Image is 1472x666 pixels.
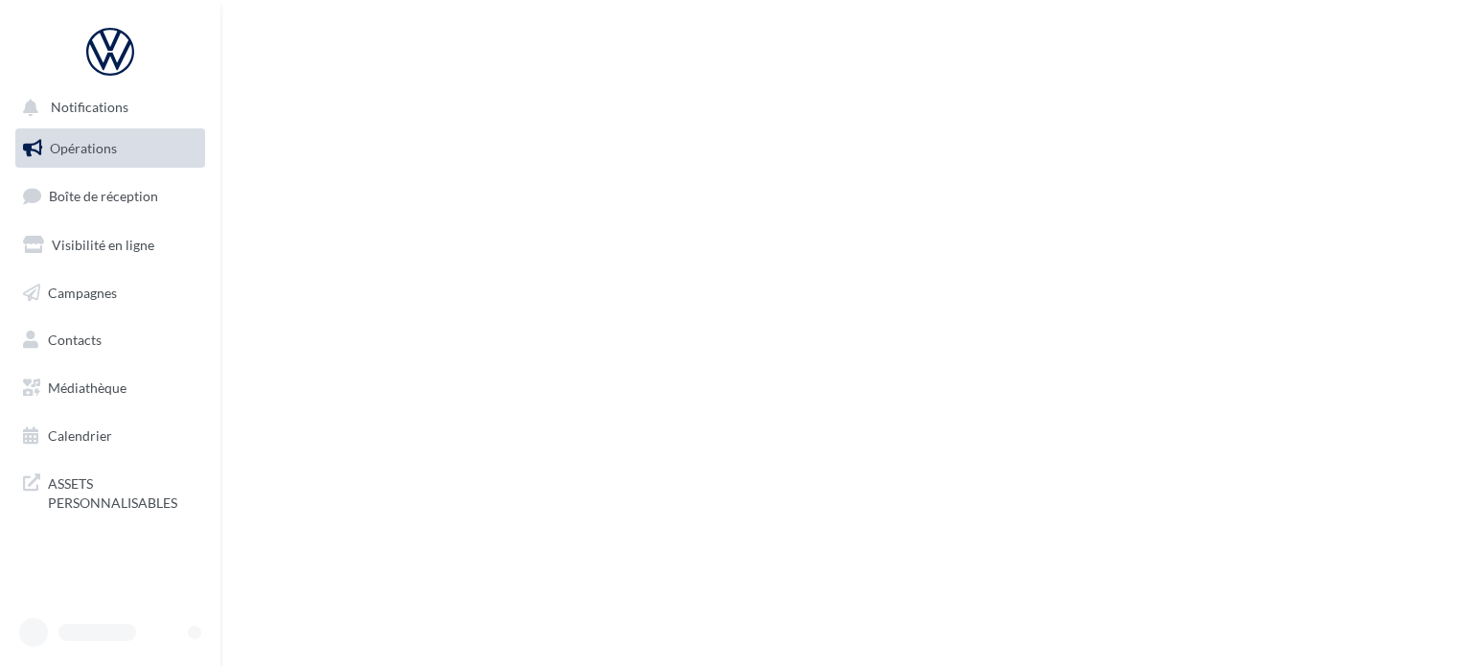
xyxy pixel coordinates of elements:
[11,463,209,519] a: ASSETS PERSONNALISABLES
[11,128,209,169] a: Opérations
[51,100,128,116] span: Notifications
[11,225,209,265] a: Visibilité en ligne
[49,188,158,204] span: Boîte de réception
[11,416,209,456] a: Calendrier
[48,332,102,348] span: Contacts
[48,379,126,396] span: Médiathèque
[52,237,154,253] span: Visibilité en ligne
[11,368,209,408] a: Médiathèque
[11,273,209,313] a: Campagnes
[48,284,117,300] span: Campagnes
[11,175,209,217] a: Boîte de réception
[11,320,209,360] a: Contacts
[50,140,117,156] span: Opérations
[48,471,197,512] span: ASSETS PERSONNALISABLES
[48,427,112,444] span: Calendrier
